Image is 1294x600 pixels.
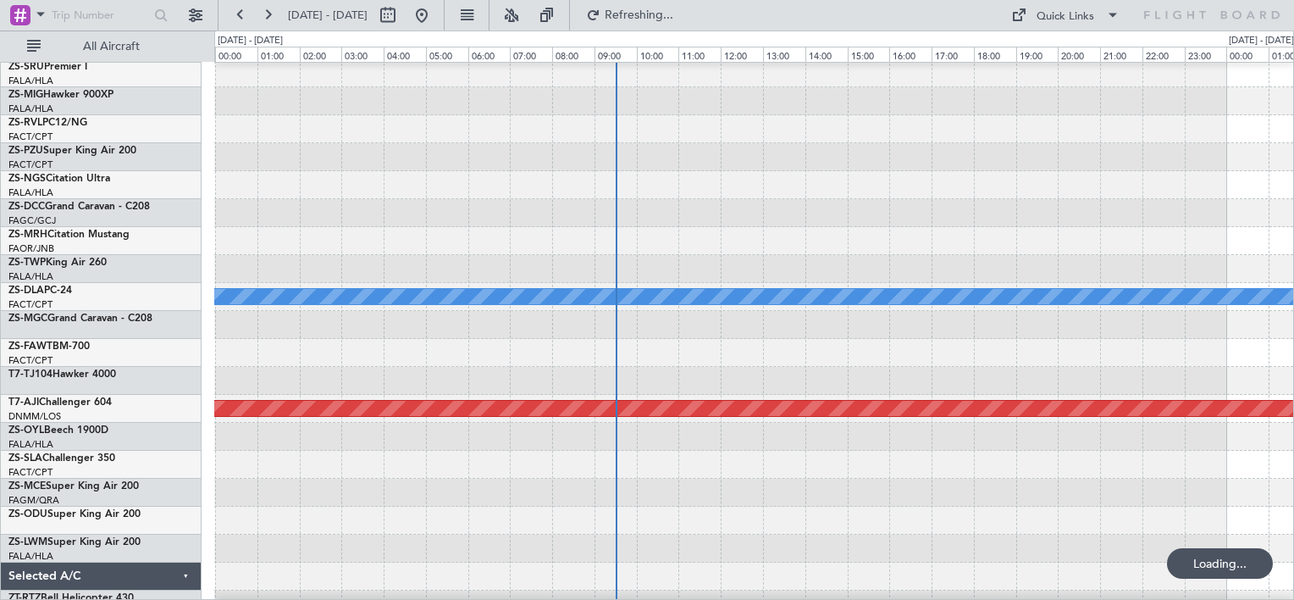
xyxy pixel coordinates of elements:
span: [DATE] - [DATE] [288,8,368,23]
span: ZS-MRH [8,230,47,240]
a: ZS-FAWTBM-700 [8,342,90,352]
a: FALA/HLA [8,550,53,563]
span: T7-TJ104 [8,369,53,380]
a: FACT/CPT [8,131,53,143]
div: [DATE] - [DATE] [1229,34,1294,48]
a: FALA/HLA [8,438,53,451]
span: Refreshing... [604,9,675,21]
a: FALA/HLA [8,270,53,283]
span: ZS-OYL [8,425,44,436]
span: ZS-RVL [8,118,42,128]
div: Loading... [1167,548,1273,579]
a: ZS-LWMSuper King Air 200 [8,537,141,547]
span: ZS-FAW [8,342,47,352]
span: ZS-PZU [8,146,43,156]
div: 17:00 [932,47,974,62]
button: Quick Links [1003,2,1128,29]
a: FACT/CPT [8,158,53,171]
span: ZS-SRU [8,62,44,72]
div: 00:00 [1226,47,1269,62]
a: ZS-MCESuper King Air 200 [8,481,139,492]
a: FAOR/JNB [8,242,54,255]
div: 18:00 [974,47,1016,62]
a: FAGM/QRA [8,494,59,507]
div: 14:00 [805,47,848,62]
div: 13:00 [763,47,805,62]
div: 08:00 [552,47,594,62]
div: 02:00 [300,47,342,62]
a: ZS-DCCGrand Caravan - C208 [8,202,150,212]
a: ZS-SRUPremier I [8,62,87,72]
a: T7-AJIChallenger 604 [8,397,112,408]
a: ZS-SLAChallenger 350 [8,453,115,464]
div: 05:00 [426,47,468,62]
div: 23:00 [1185,47,1227,62]
span: ZS-DCC [8,202,45,212]
div: 21:00 [1100,47,1142,62]
input: Trip Number [52,3,149,28]
div: 00:00 [215,47,257,62]
div: 11:00 [678,47,721,62]
span: ZS-MIG [8,90,43,100]
a: FAGC/GCJ [8,214,56,227]
div: 15:00 [848,47,890,62]
span: ZS-DLA [8,286,44,296]
a: DNMM/LOS [8,410,61,423]
a: ZS-NGSCitation Ultra [8,174,110,184]
a: FACT/CPT [8,466,53,479]
a: ZS-OYLBeech 1900D [8,425,108,436]
span: All Aircraft [44,41,179,53]
a: ZS-DLAPC-24 [8,286,72,296]
span: ZS-MCE [8,481,46,492]
span: ZS-NGS [8,174,46,184]
a: FACT/CPT [8,354,53,367]
a: FACT/CPT [8,298,53,311]
a: ZS-TWPKing Air 260 [8,258,107,268]
div: Quick Links [1037,8,1094,25]
div: 07:00 [510,47,552,62]
div: [DATE] - [DATE] [218,34,283,48]
a: ZS-ODUSuper King Air 200 [8,509,141,519]
div: 06:00 [468,47,511,62]
div: 09:00 [594,47,637,62]
div: 04:00 [384,47,426,62]
span: T7-AJI [8,397,39,408]
a: FALA/HLA [8,103,53,115]
div: 10:00 [637,47,679,62]
a: ZS-MRHCitation Mustang [8,230,130,240]
div: 20:00 [1058,47,1100,62]
span: ZS-LWM [8,537,47,547]
a: FALA/HLA [8,75,53,87]
a: FALA/HLA [8,186,53,199]
div: 03:00 [341,47,384,62]
div: 22:00 [1142,47,1185,62]
div: 16:00 [889,47,932,62]
div: 01:00 [257,47,300,62]
div: 12:00 [721,47,763,62]
span: ZS-MGC [8,314,47,324]
a: ZS-RVLPC12/NG [8,118,87,128]
span: ZS-ODU [8,509,47,519]
button: Refreshing... [578,2,680,29]
a: ZS-MIGHawker 900XP [8,90,113,100]
a: T7-TJ104Hawker 4000 [8,369,116,380]
span: ZS-TWP [8,258,46,268]
a: ZS-PZUSuper King Air 200 [8,146,136,156]
div: 19:00 [1016,47,1059,62]
a: ZS-MGCGrand Caravan - C208 [8,314,152,324]
button: All Aircraft [19,33,184,60]
span: ZS-SLA [8,453,42,464]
